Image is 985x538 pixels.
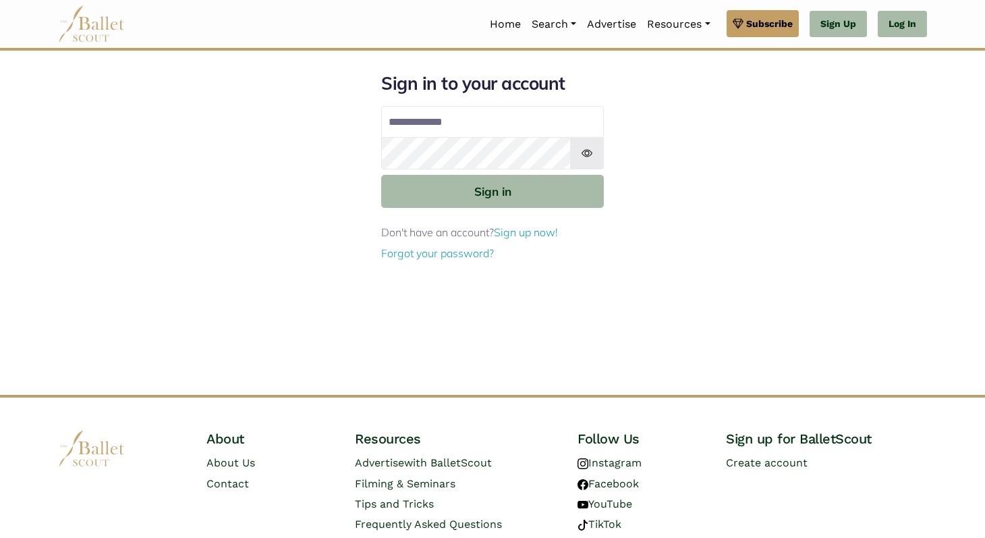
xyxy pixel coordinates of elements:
a: Search [526,10,582,38]
img: gem.svg [733,16,743,31]
h4: About [206,430,333,448]
a: Resources [642,10,715,38]
a: Filming & Seminars [355,477,455,490]
img: facebook logo [578,479,588,490]
p: Don't have an account? [381,224,604,242]
a: YouTube [578,497,632,510]
img: youtube logo [578,500,588,510]
h4: Resources [355,430,556,448]
a: Forgot your password? [381,246,494,260]
a: Instagram [578,456,642,469]
h4: Follow Us [578,430,704,448]
img: logo [58,430,125,467]
a: TikTok [578,518,621,531]
a: Home [484,10,526,38]
a: Sign up now! [494,225,558,239]
a: Advertise [582,10,642,38]
a: Tips and Tricks [355,497,434,510]
a: About Us [206,456,255,469]
h4: Sign up for BalletScout [726,430,927,448]
a: Log In [878,11,927,38]
span: Subscribe [746,16,793,31]
span: with BalletScout [404,456,492,469]
img: tiktok logo [578,520,588,531]
a: Subscribe [727,10,799,37]
a: Contact [206,477,249,490]
h1: Sign in to your account [381,72,604,95]
a: Frequently Asked Questions [355,518,502,531]
button: Sign in [381,175,604,208]
a: Advertisewith BalletScout [355,456,492,469]
img: instagram logo [578,458,588,469]
a: Facebook [578,477,639,490]
a: Sign Up [810,11,867,38]
a: Create account [726,456,808,469]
